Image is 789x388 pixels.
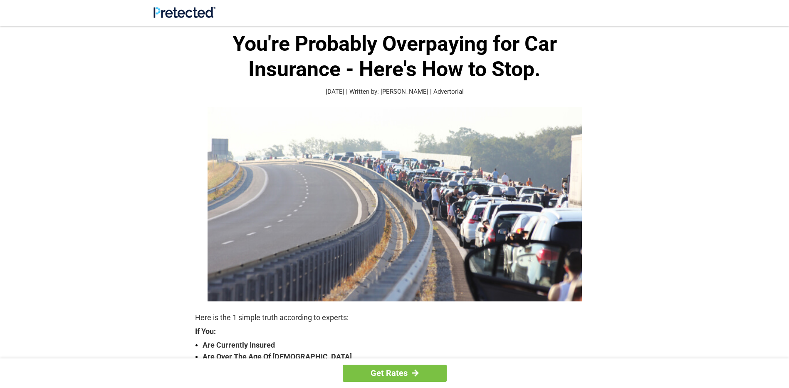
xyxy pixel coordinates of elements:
p: [DATE] | Written by: [PERSON_NAME] | Advertorial [195,87,594,97]
a: Get Rates [343,365,447,382]
strong: If You: [195,328,594,335]
p: Here is the 1 simple truth according to experts: [195,312,594,323]
img: Site Logo [153,7,215,18]
h1: You're Probably Overpaying for Car Insurance - Here's How to Stop. [195,31,594,82]
a: Site Logo [153,12,215,20]
strong: Are Currently Insured [203,339,594,351]
strong: Are Over The Age Of [DEMOGRAPHIC_DATA] [203,351,594,363]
